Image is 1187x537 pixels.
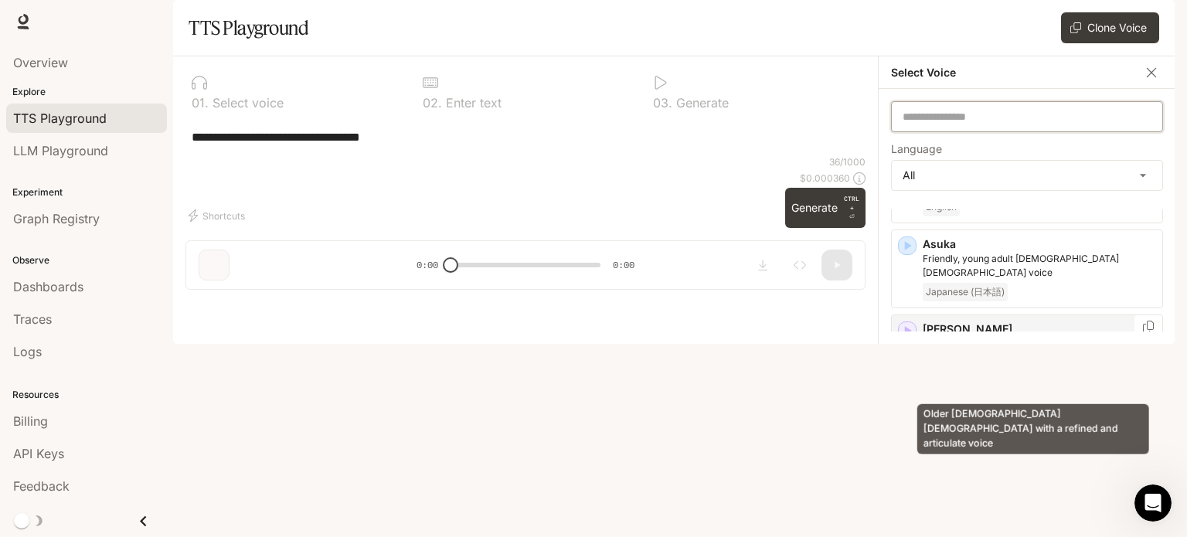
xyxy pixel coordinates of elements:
[785,188,866,228] button: GenerateCTRL +⏎
[917,404,1149,454] div: Older [DEMOGRAPHIC_DATA] [DEMOGRAPHIC_DATA] with a refined and articulate voice
[923,252,1156,280] p: Friendly, young adult Japanese female voice
[1061,12,1159,43] button: Clone Voice
[891,144,942,155] p: Language
[672,97,729,109] p: Generate
[800,172,850,185] p: $ 0.000360
[1141,321,1156,333] button: Copy Voice ID
[442,97,502,109] p: Enter text
[844,194,859,222] p: ⏎
[892,161,1162,190] div: All
[653,97,672,109] p: 0 3 .
[829,155,866,168] p: 36 / 1000
[923,236,1156,252] p: Asuka
[844,194,859,212] p: CTRL +
[923,283,1008,301] span: Japanese (日本語)
[1134,484,1172,522] iframe: Intercom live chat
[185,203,251,228] button: Shortcuts
[423,97,442,109] p: 0 2 .
[209,97,284,109] p: Select voice
[189,12,308,43] h1: TTS Playground
[192,97,209,109] p: 0 1 .
[923,321,1156,337] p: [PERSON_NAME]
